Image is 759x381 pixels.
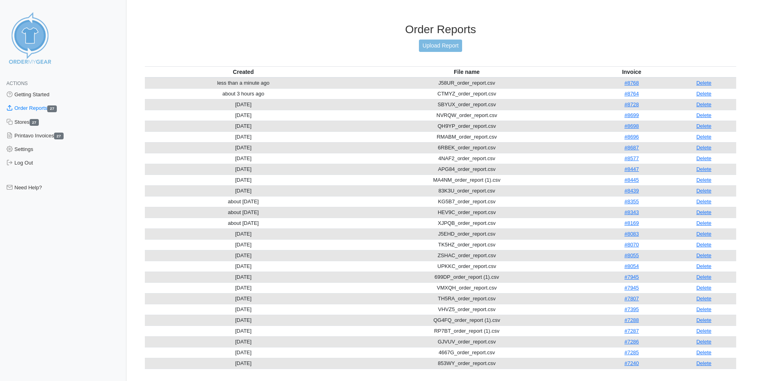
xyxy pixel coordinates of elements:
a: Delete [696,349,711,355]
h3: Order Reports [145,23,736,36]
a: Delete [696,177,711,183]
td: [DATE] [145,261,342,272]
a: #8083 [625,231,639,237]
td: less than a minute ago [145,77,342,89]
a: Delete [696,285,711,291]
a: Delete [696,231,711,237]
td: [DATE] [145,164,342,175]
td: [DATE] [145,347,342,358]
a: #8355 [625,198,639,204]
td: [DATE] [145,325,342,336]
td: [DATE] [145,131,342,142]
a: #8728 [625,101,639,107]
td: about [DATE] [145,196,342,207]
td: RP7BT_order_report (1).csv [342,325,592,336]
td: QH9YP_order_report.csv [342,121,592,131]
td: [DATE] [145,239,342,250]
td: APG84_order_report.csv [342,164,592,175]
td: TK5HZ_order_report.csv [342,239,592,250]
a: #7395 [625,306,639,312]
a: #8343 [625,209,639,215]
td: HEV9C_order_report.csv [342,207,592,218]
a: #8696 [625,134,639,140]
td: TH5RA_order_report.csv [342,293,592,304]
th: Invoice [592,66,671,77]
a: #8764 [625,91,639,97]
td: NVRQW_order_report.csv [342,110,592,121]
a: Delete [696,252,711,258]
td: 83K3U_order_report.csv [342,185,592,196]
td: UPKKC_order_report.csv [342,261,592,272]
a: Delete [696,123,711,129]
a: Delete [696,328,711,334]
td: VHVZ5_order_report.csv [342,304,592,315]
a: #7240 [625,360,639,366]
td: [DATE] [145,315,342,325]
a: Delete [696,80,711,86]
a: Delete [696,242,711,248]
a: Delete [696,134,711,140]
a: #8687 [625,145,639,151]
a: Delete [696,296,711,302]
a: #7807 [625,296,639,302]
a: Delete [696,198,711,204]
a: Upload Report [419,40,462,52]
a: Delete [696,166,711,172]
a: #8577 [625,155,639,161]
a: #8698 [625,123,639,129]
a: #8447 [625,166,639,172]
td: ZSHAC_order_report.csv [342,250,592,261]
a: Delete [696,101,711,107]
a: Delete [696,145,711,151]
td: XJPQB_order_report.csv [342,218,592,228]
a: #7945 [625,285,639,291]
a: Delete [696,155,711,161]
a: Delete [696,112,711,118]
td: about [DATE] [145,218,342,228]
td: [DATE] [145,175,342,185]
td: about [DATE] [145,207,342,218]
a: #8054 [625,263,639,269]
a: Delete [696,220,711,226]
span: Actions [6,81,28,86]
td: 6RBEK_order_report.csv [342,142,592,153]
td: [DATE] [145,358,342,369]
a: Delete [696,274,711,280]
td: VMXQH_order_report.csv [342,282,592,293]
a: Delete [696,91,711,97]
td: about 3 hours ago [145,88,342,99]
td: [DATE] [145,99,342,110]
td: [DATE] [145,250,342,261]
a: Delete [696,360,711,366]
td: 853WY_order_report.csv [342,358,592,369]
td: [DATE] [145,336,342,347]
span: 27 [47,105,57,112]
td: [DATE] [145,282,342,293]
a: #8169 [625,220,639,226]
td: J5EHD_order_report.csv [342,228,592,239]
th: File name [342,66,592,77]
a: #8055 [625,252,639,258]
a: Delete [696,339,711,345]
td: GJVUV_order_report.csv [342,336,592,347]
td: QG4FQ_order_report (1).csv [342,315,592,325]
a: #7287 [625,328,639,334]
td: [DATE] [145,272,342,282]
th: Created [145,66,342,77]
a: Delete [696,306,711,312]
a: #7288 [625,317,639,323]
a: #7286 [625,339,639,345]
a: #8768 [625,80,639,86]
a: #7285 [625,349,639,355]
span: 27 [30,119,39,126]
td: 699DP_order_report (1).csv [342,272,592,282]
td: [DATE] [145,293,342,304]
a: Delete [696,317,711,323]
a: Delete [696,188,711,194]
td: KG5B7_order_report.csv [342,196,592,207]
td: 4NAF2_order_report.csv [342,153,592,164]
a: #8439 [625,188,639,194]
a: #7945 [625,274,639,280]
td: SBYUX_order_report.csv [342,99,592,110]
td: [DATE] [145,228,342,239]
